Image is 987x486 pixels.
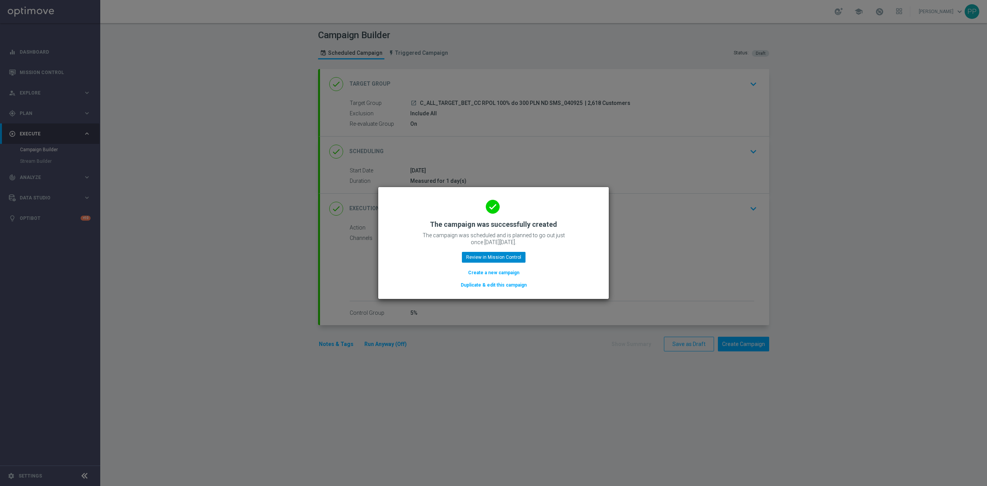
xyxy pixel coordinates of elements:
[462,252,526,263] button: Review in Mission Control
[486,200,500,214] i: done
[430,220,557,229] h2: The campaign was successfully created
[467,268,520,277] button: Create a new campaign
[416,232,571,246] p: The campaign was scheduled and is planned to go out just once [DATE][DATE].
[460,281,527,289] button: Duplicate & edit this campaign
